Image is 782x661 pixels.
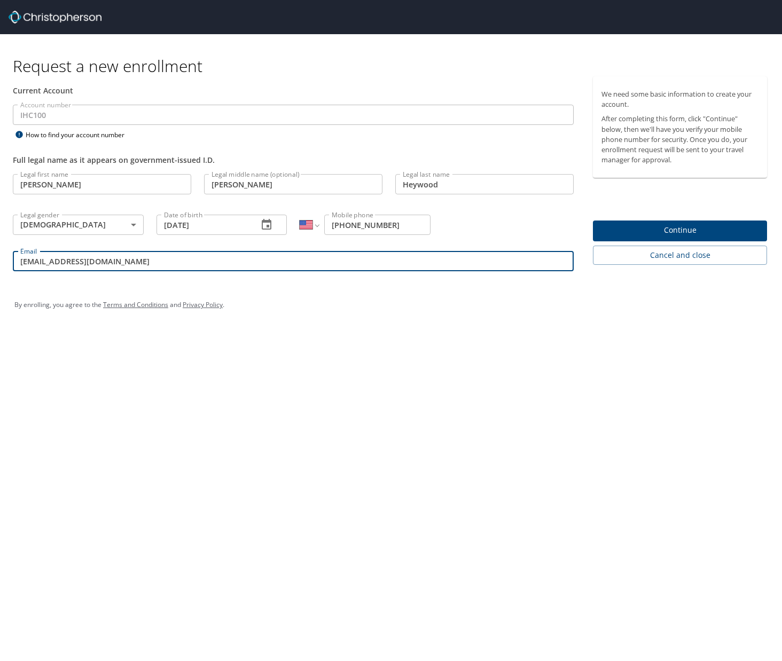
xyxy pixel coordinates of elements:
[13,154,574,166] div: Full legal name as it appears on government-issued I.D.
[601,89,758,109] p: We need some basic information to create your account.
[13,215,144,235] div: [DEMOGRAPHIC_DATA]
[13,85,574,96] div: Current Account
[593,221,767,241] button: Continue
[324,215,431,235] input: Enter phone number
[157,215,250,235] input: MM/DD/YYYY
[601,114,758,165] p: After completing this form, click "Continue" below, then we'll have you verify your mobile phone ...
[601,224,758,237] span: Continue
[183,300,223,309] a: Privacy Policy
[14,292,768,318] div: By enrolling, you agree to the and .
[13,128,146,141] div: How to find your account number
[593,246,767,265] button: Cancel and close
[103,300,168,309] a: Terms and Conditions
[601,249,758,262] span: Cancel and close
[9,11,101,23] img: cbt logo
[13,56,776,76] h1: Request a new enrollment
